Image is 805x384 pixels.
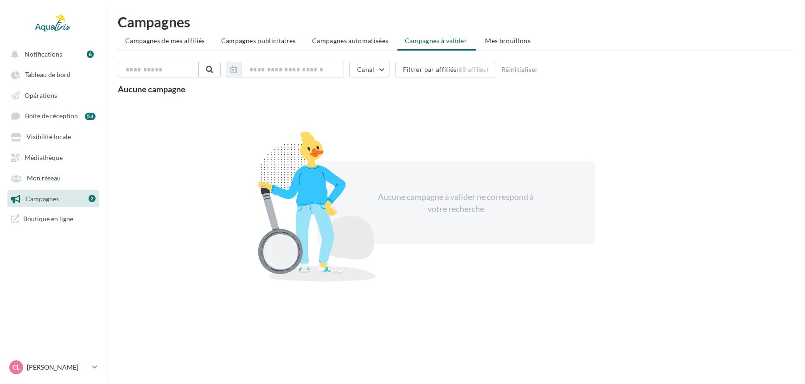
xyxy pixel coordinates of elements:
a: Boîte de réception 54 [6,107,101,124]
div: Aucune campagne à valider ne correspond à votre recherche [376,191,536,215]
span: CL [13,363,20,372]
div: 6 [87,51,94,58]
a: Opérations [6,87,101,103]
span: Aucune campagne [118,84,185,94]
span: Campagnes [26,195,59,203]
button: Filtrer par affiliés(68 affiliés) [395,62,496,77]
div: 54 [85,113,96,120]
h1: Campagnes [118,15,794,29]
button: Réinitialiser [498,64,542,75]
a: CL [PERSON_NAME] [7,358,99,376]
a: Mon réseau [6,169,101,186]
button: Canal [349,62,390,77]
span: Visibilité locale [26,133,71,141]
span: Opérations [25,91,57,99]
span: Boîte de réception [25,112,78,120]
div: (68 affiliés) [457,66,488,73]
span: Campagnes automatisées [312,37,389,45]
p: [PERSON_NAME] [27,363,89,372]
a: Visibilité locale [6,128,101,145]
span: Mon réseau [27,174,61,182]
span: Notifications [25,50,62,58]
a: Campagnes 2 [6,190,101,207]
span: Campagnes publicitaires [221,37,296,45]
span: Tableau de bord [25,71,70,79]
span: Boutique en ligne [23,214,73,223]
span: Mes brouillons [485,37,530,45]
a: Médiathèque [6,149,101,166]
a: Tableau de bord [6,66,101,83]
span: Campagnes de mes affiliés [125,37,205,45]
a: Boutique en ligne [6,211,101,227]
span: Médiathèque [25,154,63,161]
button: Notifications 6 [6,45,97,62]
div: 2 [89,195,96,202]
a: 2 [89,193,96,204]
